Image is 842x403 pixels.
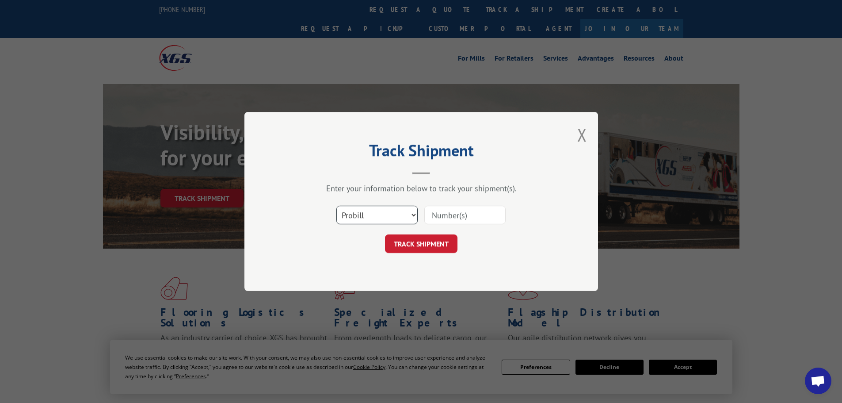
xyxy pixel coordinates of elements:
[385,234,457,253] button: TRACK SHIPMENT
[289,183,554,193] div: Enter your information below to track your shipment(s).
[424,206,506,224] input: Number(s)
[577,123,587,146] button: Close modal
[805,368,831,394] div: Open chat
[289,144,554,161] h2: Track Shipment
